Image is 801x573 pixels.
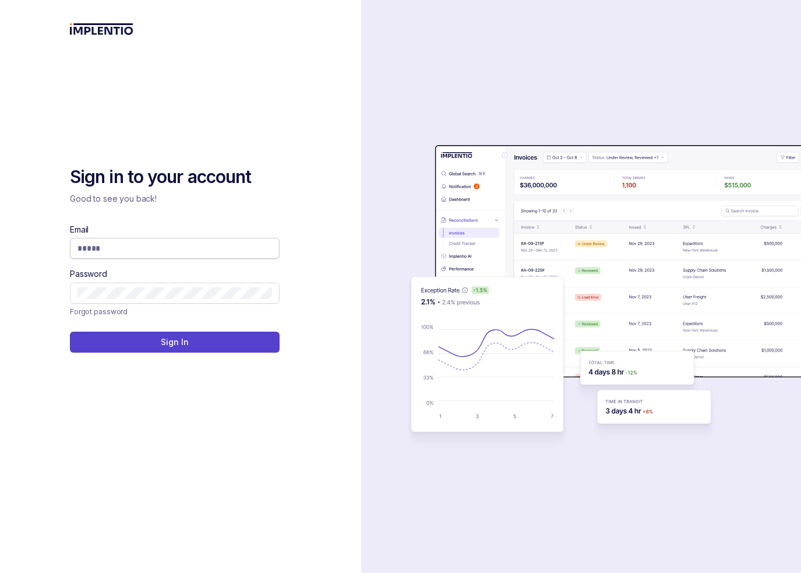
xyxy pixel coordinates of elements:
p: Sign In [161,336,188,348]
img: logo [70,23,133,35]
a: Link Forgot password [70,306,128,318]
button: Sign In [70,332,280,353]
label: Email [70,224,89,235]
p: Good to see you back! [70,193,280,205]
label: Password [70,268,107,280]
p: Forgot password [70,306,128,318]
h2: Sign in to your account [70,166,280,189]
